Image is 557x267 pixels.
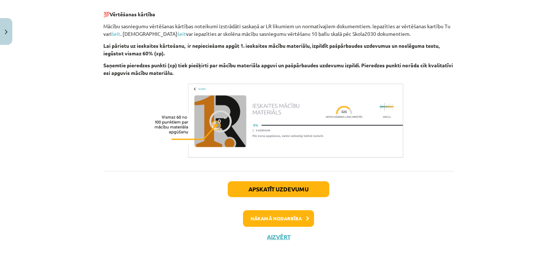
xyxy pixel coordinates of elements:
[103,42,440,56] b: Lai pārietu uz ieskaites kārtošanu, ir nepieciešams apgūt 1. ieskaites mācību materiālu, izpildīt...
[228,181,329,197] button: Apskatīt uzdevumu
[243,210,314,227] button: Nākamā nodarbība
[112,30,120,37] a: šeit
[177,30,186,37] a: šeit
[103,3,454,18] p: 💯
[110,11,155,17] b: Vērtēšanas kārtība
[5,30,8,34] img: icon-close-lesson-0947bae3869378f0d4975bcd49f059093ad1ed9edebbc8119c70593378902aed.svg
[103,22,454,38] p: Mācību sasniegumu vērtēšanas kārtības noteikumi izstrādāti saskaņā ar LR likumiem un normatīvajie...
[265,233,292,241] button: Aizvērt
[103,62,453,76] b: Saņemtie pieredzes punkti (xp) tiek piešķirti par mācību materiāla apguvi un pašpārbaudes uzdevum...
